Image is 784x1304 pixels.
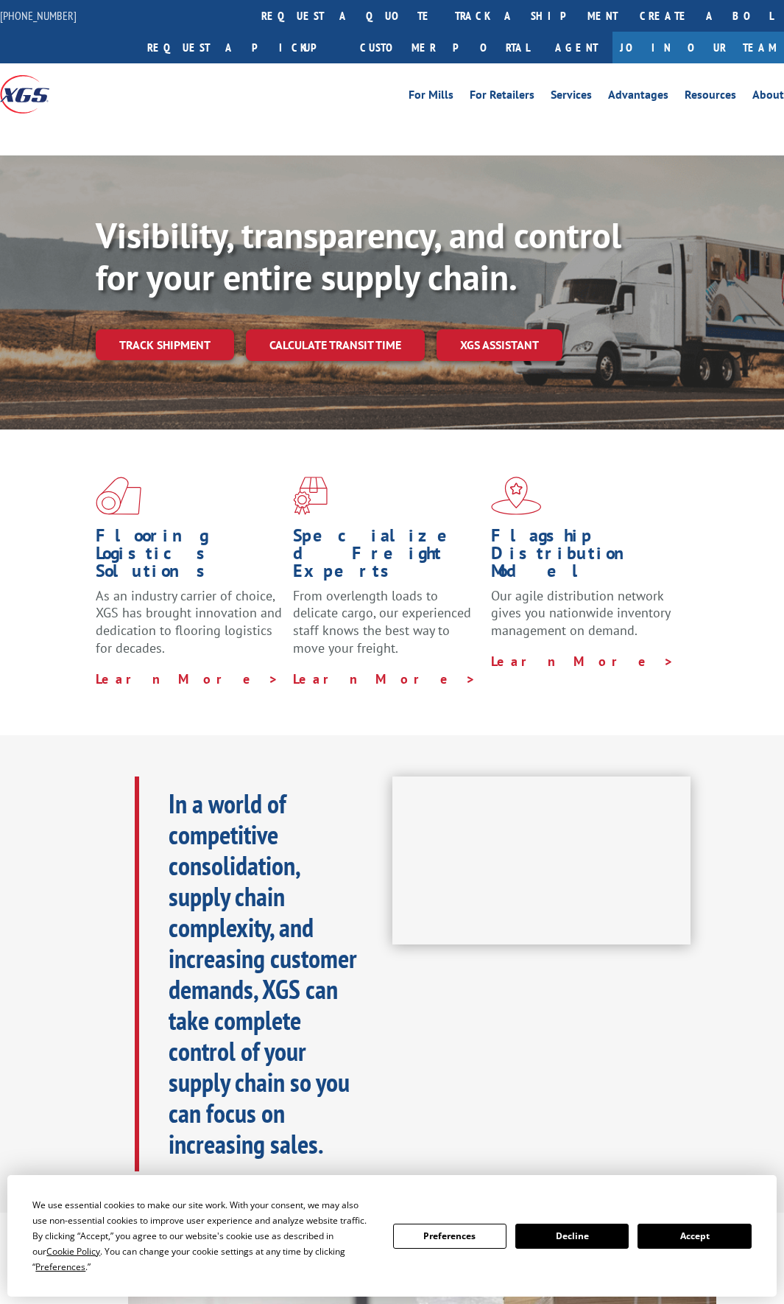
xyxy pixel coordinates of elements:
iframe: XGS Logistics Solutions [392,777,691,944]
img: xgs-icon-total-supply-chain-intelligence-red [96,477,141,515]
a: Request a pickup [136,32,349,63]
a: Learn More > [96,670,279,687]
h1: Flagship Distribution Model [491,527,677,587]
button: Accept [638,1224,751,1249]
a: Services [551,89,592,105]
a: About [752,89,784,105]
div: Cookie Consent Prompt [7,1175,777,1297]
b: In a world of competitive consolidation, supply chain complexity, and increasing customer demands... [169,786,357,1161]
a: Resources [685,89,736,105]
a: Customer Portal [349,32,540,63]
p: From overlength loads to delicate cargo, our experienced staff knows the best way to move your fr... [293,587,479,670]
a: Calculate transit time [246,329,425,361]
a: XGS ASSISTANT [437,329,562,361]
h1: Flooring Logistics Solutions [96,527,282,587]
h1: Specialized Freight Experts [293,527,479,587]
a: Track shipment [96,329,234,360]
button: Decline [515,1224,629,1249]
img: xgs-icon-flagship-distribution-model-red [491,477,542,515]
button: Preferences [393,1224,506,1249]
a: Agent [540,32,612,63]
a: Join Our Team [612,32,784,63]
img: xgs-icon-focused-on-flooring-red [293,477,328,515]
a: For Mills [409,89,453,105]
a: Advantages [608,89,668,105]
span: Preferences [35,1261,85,1273]
a: Learn More > [293,670,476,687]
span: As an industry carrier of choice, XGS has brought innovation and dedication to flooring logistics... [96,587,282,656]
span: Cookie Policy [46,1245,100,1258]
b: Visibility, transparency, and control for your entire supply chain. [96,212,621,301]
a: For Retailers [470,89,534,105]
span: Our agile distribution network gives you nationwide inventory management on demand. [491,587,670,639]
div: We use essential cookies to make our site work. With your consent, we may also use non-essential ... [32,1197,375,1275]
a: Learn More > [491,653,674,670]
